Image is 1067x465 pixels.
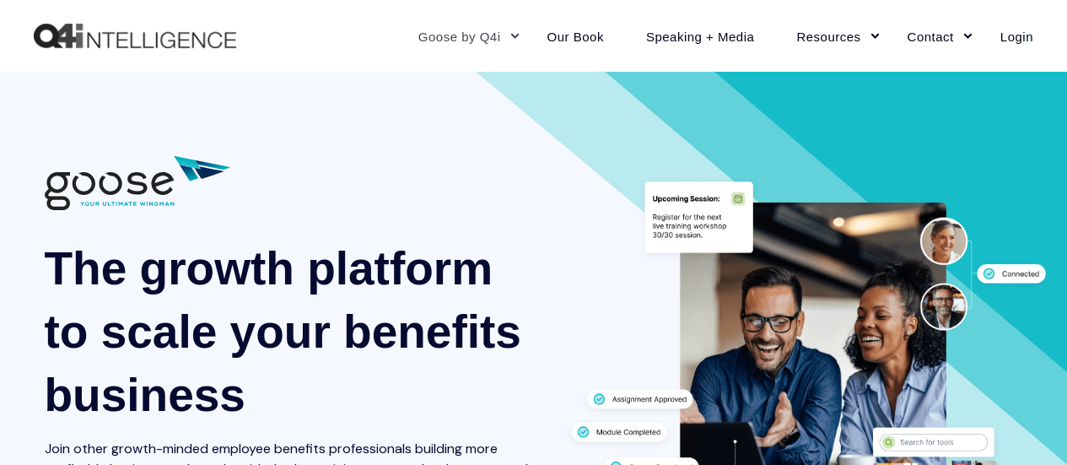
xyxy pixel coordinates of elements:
[45,156,230,210] img: 01882 Goose Q4i Logo wTag-CC
[34,24,236,49] a: Back to Home
[45,242,521,421] span: The growth platform to scale your benefits business
[34,24,236,49] img: Q4intelligence, LLC logo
